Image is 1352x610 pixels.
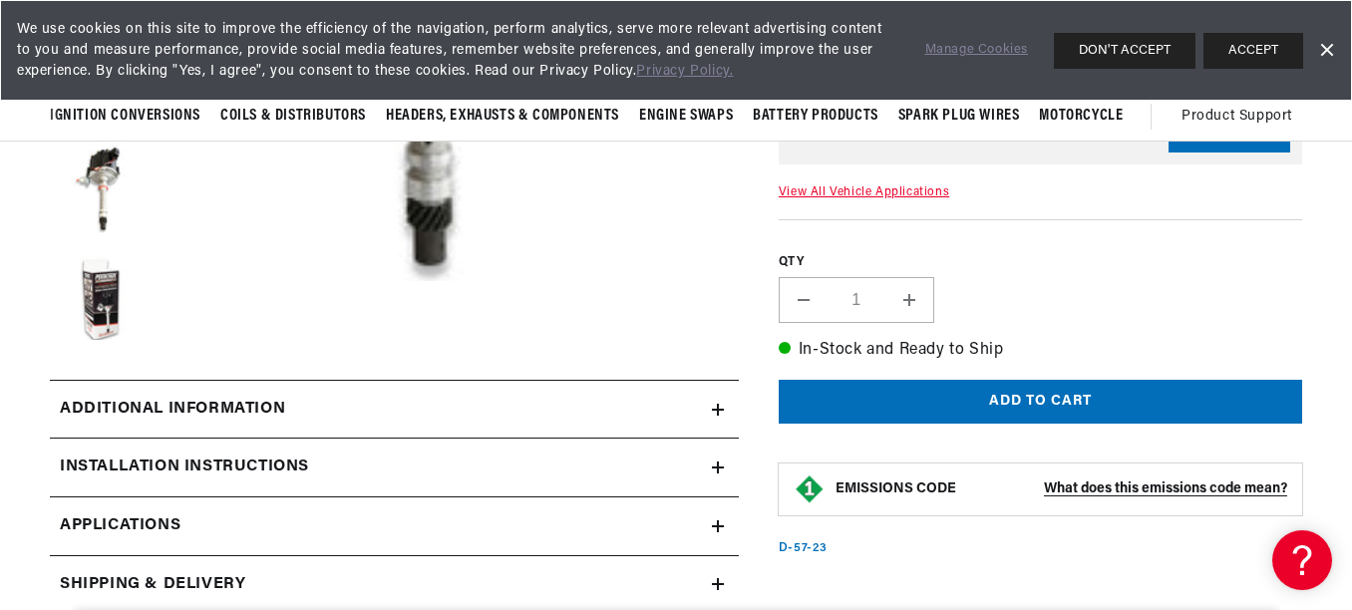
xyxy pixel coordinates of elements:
span: Product Support [1182,106,1292,128]
button: DON'T ACCEPT [1054,33,1195,69]
span: Applications [60,513,180,539]
h2: Additional information [60,397,285,423]
p: D-57-23 [779,540,828,557]
summary: Spark Plug Wires [888,93,1030,140]
summary: Additional information [50,381,739,439]
h2: Installation instructions [60,455,309,480]
button: ACCEPT [1203,33,1303,69]
summary: Product Support [1182,93,1302,141]
button: Add to cart [779,380,1302,425]
summary: Coils & Distributors [210,93,376,140]
span: Coils & Distributors [220,106,366,127]
h2: Shipping & Delivery [60,572,245,598]
summary: Battery Products [743,93,888,140]
span: Motorcycle [1039,106,1123,127]
p: In-Stock and Ready to Ship [779,338,1302,364]
span: We use cookies on this site to improve the efficiency of the navigation, perform analytics, serve... [17,19,897,82]
span: Spark Plug Wires [898,106,1020,127]
a: Dismiss Banner [1311,36,1341,66]
strong: What does this emissions code mean? [1044,481,1287,496]
a: Applications [50,497,739,556]
summary: Motorcycle [1029,93,1133,140]
summary: Installation instructions [50,439,739,496]
span: Ignition Conversions [50,106,200,127]
button: Load image 5 in gallery view [50,141,150,240]
button: EMISSIONS CODEWhat does this emissions code mean? [836,480,1287,498]
button: Load image 6 in gallery view [50,250,150,350]
img: Emissions code [794,473,826,505]
a: Privacy Policy. [636,64,733,79]
span: Headers, Exhausts & Components [386,106,619,127]
summary: Engine Swaps [629,93,743,140]
a: View All Vehicle Applications [779,186,949,198]
span: Battery Products [753,106,878,127]
summary: Headers, Exhausts & Components [376,93,629,140]
label: QTY [779,254,1302,271]
summary: Ignition Conversions [50,93,210,140]
span: Engine Swaps [639,106,733,127]
strong: EMISSIONS CODE [836,481,956,496]
a: Manage Cookies [925,40,1028,61]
